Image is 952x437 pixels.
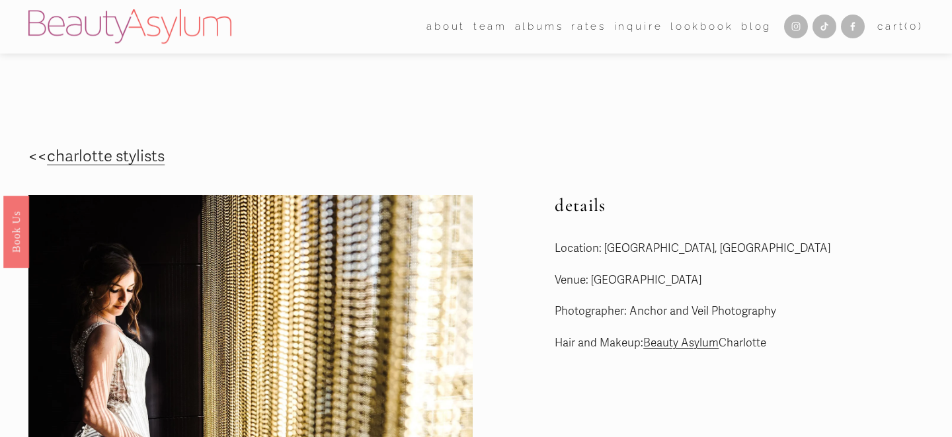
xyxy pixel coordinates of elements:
[741,17,772,37] a: Blog
[571,17,606,37] a: Rates
[904,20,923,32] span: ( )
[910,20,918,32] span: 0
[877,18,924,36] a: Cart(0)
[426,17,465,37] a: folder dropdown
[47,147,165,166] a: charlotte stylists
[473,17,507,37] a: folder dropdown
[426,18,465,36] span: about
[28,142,209,171] p: <<
[614,17,663,37] a: Inquire
[3,195,29,267] a: Book Us
[841,15,865,38] a: Facebook
[813,15,836,38] a: TikTok
[555,301,924,322] p: Photographer: Anchor and Veil Photography
[473,18,507,36] span: team
[670,17,734,37] a: Lookbook
[555,333,924,354] p: Hair and Makeup: Charlotte
[555,195,924,216] h2: details
[28,9,231,44] img: Beauty Asylum | Bridal Hair &amp; Makeup Charlotte &amp; Atlanta
[643,336,719,350] a: Beauty Asylum
[784,15,808,38] a: Instagram
[555,270,924,291] p: Venue: [GEOGRAPHIC_DATA]
[515,17,564,37] a: albums
[555,239,924,259] p: Location: [GEOGRAPHIC_DATA], [GEOGRAPHIC_DATA]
